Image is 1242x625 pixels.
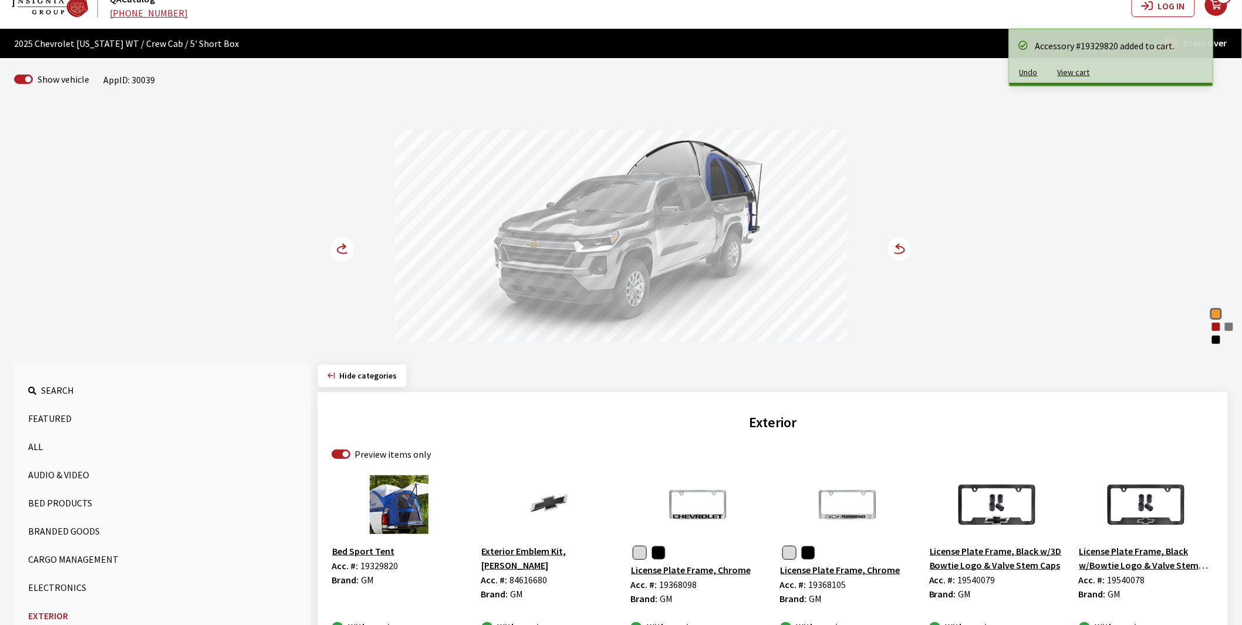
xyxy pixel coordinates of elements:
div: Sunrise Orange [1210,308,1222,320]
button: License Plate Frame, Black w/3D Bowtie Logo & Valve Stem Caps [929,543,1065,573]
div: Accessory #19329820 added to cart. [1035,39,1201,53]
label: Brand: [481,587,508,601]
button: Black [652,546,666,560]
label: Brand: [929,587,956,601]
a: [PHONE_NUMBER] [110,7,188,19]
span: 19540079 [958,574,995,586]
div: Black [1210,334,1222,346]
img: Image for License Plate Frame, Black w&#x2F;3D Bowtie Logo &amp; Valve Stem Caps [929,475,1065,534]
label: Brand: [780,592,807,606]
img: Image for Exterior Emblem Kit, Bowtie [481,475,617,534]
span: GM [361,574,374,586]
div: AppID: 30039 [103,73,155,87]
div: Radiant Red Tintcoat [1210,321,1222,333]
span: GM [959,588,971,600]
label: Brand: [1079,587,1106,601]
img: Image for License Plate Frame, Chrome [780,475,916,534]
h2: Exterior [332,412,1214,433]
span: 2025 Chevrolet [US_STATE] WT / Crew Cab / 5' Short Box [14,36,239,50]
label: Acc. #: [481,573,508,587]
span: GM [511,588,524,600]
label: Acc. #: [1079,573,1105,587]
span: Click to hide category section. [339,370,397,381]
button: Undo [1010,62,1048,83]
button: Exterior Emblem Kit, [PERSON_NAME] [481,543,617,573]
img: Image for License Plate Frame, Chrome [630,475,766,534]
button: Chrome [782,546,797,560]
button: License Plate Frame, Chrome [780,562,901,577]
span: GM [660,593,673,604]
button: Black [801,546,815,560]
label: Acc. #: [929,573,956,587]
label: Acc. #: [332,559,358,573]
button: Bed Products [28,491,296,515]
button: License Plate Frame, Black w/Bowtie Logo & Valve Stem Caps [1079,543,1214,573]
span: Search [41,384,74,396]
button: Bed Sport Tent [332,543,395,559]
span: 19540078 [1108,574,1145,586]
label: Preview items only [355,447,431,461]
div: Sterling Gray Metallic [1223,321,1235,333]
label: Brand: [630,592,657,606]
div: Summit White [1223,308,1235,320]
span: 84616680 [510,574,548,586]
span: 19368105 [809,579,846,590]
button: Branded Goods [28,519,296,543]
span: GM [1108,588,1121,600]
button: All [28,435,296,458]
img: Image for License Plate Frame, Black w&#x2F;Bowtie Logo &amp; Valve Stem Caps [1079,475,1214,534]
label: Acc. #: [630,577,657,592]
label: Brand: [332,573,359,587]
button: Audio & Video [28,463,296,487]
span: GM [809,593,822,604]
span: 19368098 [659,579,697,590]
button: Featured [28,407,296,430]
label: Acc. #: [780,577,806,592]
button: Hide categories [318,364,407,387]
button: Electronics [28,576,296,599]
img: Image for Bed Sport Tent [332,475,467,534]
span: 19329820 [360,560,398,572]
button: Chrome [633,546,647,560]
button: Cargo Management [28,548,296,571]
button: License Plate Frame, Chrome [630,562,751,577]
button: View cart [1048,62,1100,83]
label: Show vehicle [38,72,89,86]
